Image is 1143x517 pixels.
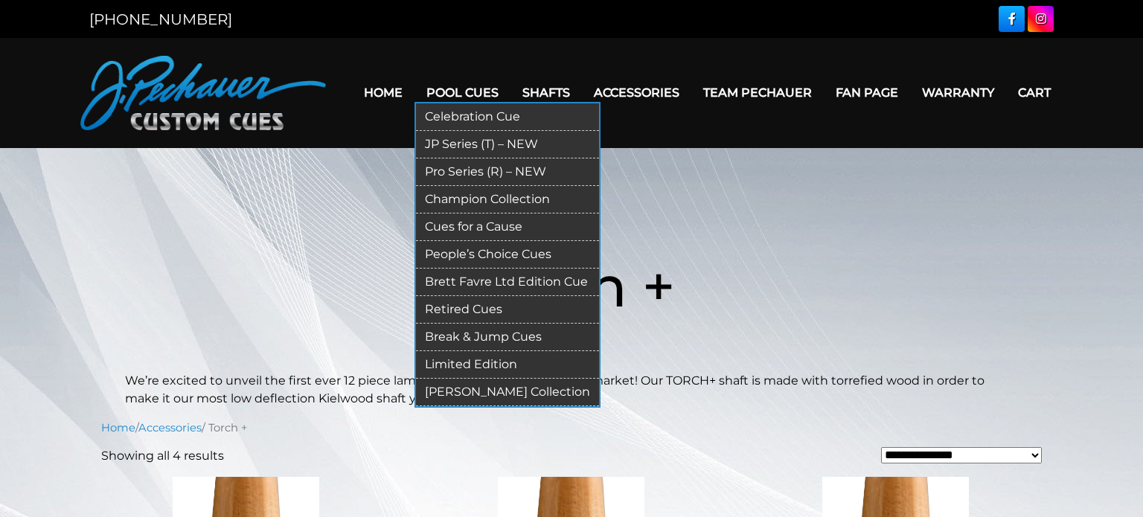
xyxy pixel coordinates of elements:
[101,447,224,465] p: Showing all 4 results
[416,269,599,296] a: Brett Favre Ltd Edition Cue
[416,379,599,406] a: [PERSON_NAME] Collection
[1006,74,1063,112] a: Cart
[101,421,135,434] a: Home
[416,296,599,324] a: Retired Cues
[101,420,1042,436] nav: Breadcrumb
[89,10,232,28] a: [PHONE_NUMBER]
[881,447,1042,463] select: Shop order
[416,324,599,351] a: Break & Jump Cues
[138,421,202,434] a: Accessories
[80,56,326,130] img: Pechauer Custom Cues
[510,74,582,112] a: Shafts
[352,74,414,112] a: Home
[416,351,599,379] a: Limited Edition
[691,74,824,112] a: Team Pechauer
[416,158,599,186] a: Pro Series (R) – NEW
[416,186,599,213] a: Champion Collection
[416,103,599,131] a: Celebration Cue
[582,74,691,112] a: Accessories
[910,74,1006,112] a: Warranty
[824,74,910,112] a: Fan Page
[416,241,599,269] a: People’s Choice Cues
[125,372,1018,408] p: We’re excited to unveil the first ever 12 piece laminated Kielwood shaft on the market! Our TORCH...
[416,213,599,241] a: Cues for a Cause
[416,131,599,158] a: JP Series (T) – NEW
[414,74,510,112] a: Pool Cues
